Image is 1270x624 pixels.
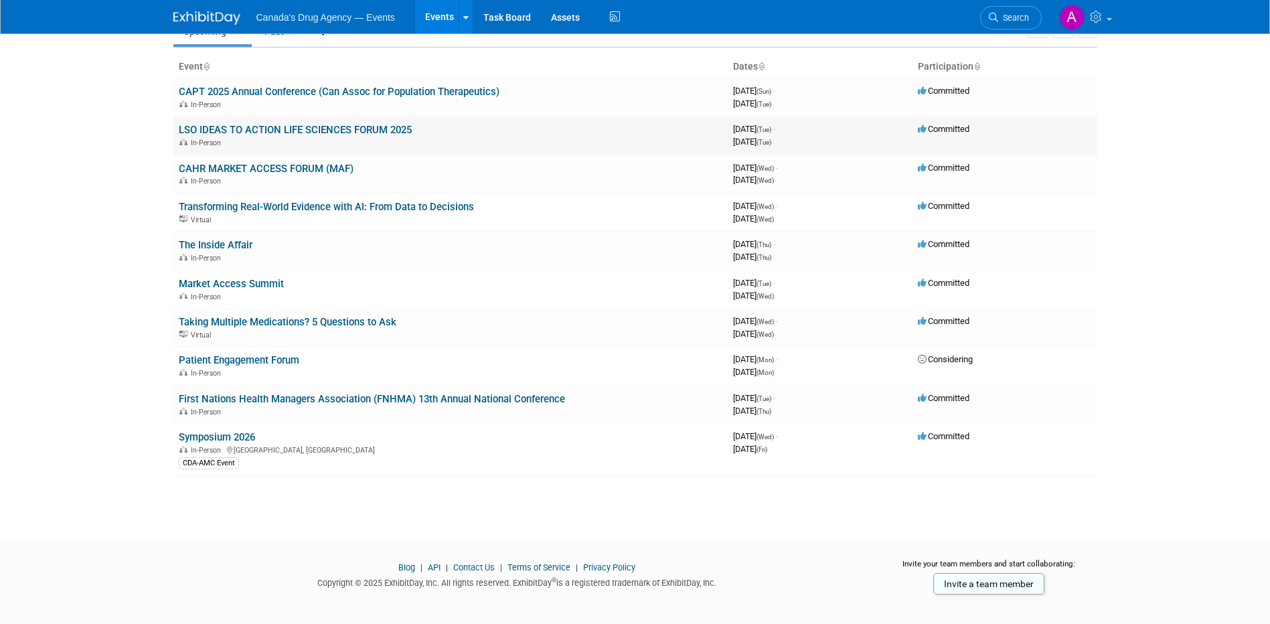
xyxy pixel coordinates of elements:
[733,214,774,224] span: [DATE]
[733,201,778,211] span: [DATE]
[191,216,215,224] span: Virtual
[572,562,581,572] span: |
[417,562,426,572] span: |
[552,576,556,584] sup: ®
[998,13,1029,23] span: Search
[191,139,225,147] span: In-Person
[757,88,771,95] span: (Sun)
[179,431,255,443] a: Symposium 2026
[733,137,771,147] span: [DATE]
[733,124,775,134] span: [DATE]
[179,293,187,299] img: In-Person Event
[733,444,767,454] span: [DATE]
[773,278,775,288] span: -
[179,393,565,405] a: First Nations Health Managers Association (FNHMA) 13th Annual National Conference
[733,252,771,262] span: [DATE]
[757,433,774,441] span: (Wed)
[776,163,778,173] span: -
[1059,5,1085,30] img: Andrea Tiwari
[179,201,474,213] a: Transforming Real-World Evidence with AI: From Data to Decisions
[918,86,969,96] span: Committed
[733,316,778,326] span: [DATE]
[179,457,239,469] div: CDA-AMC Event
[398,562,415,572] a: Blog
[733,354,778,364] span: [DATE]
[773,124,775,134] span: -
[757,369,774,376] span: (Mon)
[773,86,775,96] span: -
[757,408,771,415] span: (Thu)
[918,316,969,326] span: Committed
[179,446,187,453] img: In-Person Event
[773,239,775,249] span: -
[733,175,774,185] span: [DATE]
[179,177,187,183] img: In-Person Event
[757,254,771,261] span: (Thu)
[179,444,722,455] div: [GEOGRAPHIC_DATA], [GEOGRAPHIC_DATA]
[757,203,774,210] span: (Wed)
[179,354,299,366] a: Patient Engagement Forum
[453,562,495,572] a: Contact Us
[757,446,767,453] span: (Fri)
[776,316,778,326] span: -
[757,331,774,338] span: (Wed)
[758,61,765,72] a: Sort by Start Date
[179,408,187,414] img: In-Person Event
[179,86,499,98] a: CAPT 2025 Annual Conference (Can Assoc for Population Therapeutics)
[757,139,771,146] span: (Tue)
[733,239,775,249] span: [DATE]
[757,177,774,184] span: (Wed)
[733,406,771,416] span: [DATE]
[933,573,1044,595] a: Invite a team member
[757,165,774,172] span: (Wed)
[497,562,505,572] span: |
[733,367,774,377] span: [DATE]
[203,61,210,72] a: Sort by Event Name
[757,293,774,300] span: (Wed)
[179,100,187,107] img: In-Person Event
[733,278,775,288] span: [DATE]
[443,562,451,572] span: |
[757,100,771,108] span: (Tue)
[918,431,969,441] span: Committed
[507,562,570,572] a: Terms of Service
[776,354,778,364] span: -
[191,331,215,339] span: Virtual
[428,562,441,572] a: API
[773,393,775,403] span: -
[179,254,187,260] img: In-Person Event
[776,201,778,211] span: -
[918,163,969,173] span: Committed
[757,280,771,287] span: (Tue)
[179,124,412,136] a: LSO IDEAS TO ACTION LIFE SCIENCES FORUM 2025
[776,431,778,441] span: -
[179,369,187,376] img: In-Person Event
[918,124,969,134] span: Committed
[973,61,980,72] a: Sort by Participation Type
[733,163,778,173] span: [DATE]
[757,395,771,402] span: (Tue)
[191,446,225,455] span: In-Person
[733,98,771,108] span: [DATE]
[733,291,774,301] span: [DATE]
[733,431,778,441] span: [DATE]
[173,56,728,78] th: Event
[191,100,225,109] span: In-Person
[191,293,225,301] span: In-Person
[583,562,635,572] a: Privacy Policy
[918,393,969,403] span: Committed
[733,86,775,96] span: [DATE]
[757,356,774,364] span: (Mon)
[733,393,775,403] span: [DATE]
[179,163,353,175] a: CAHR MARKET ACCESS FORUM (MAF)
[179,278,284,290] a: Market Access Summit
[918,201,969,211] span: Committed
[980,6,1042,29] a: Search
[191,177,225,185] span: In-Person
[728,56,912,78] th: Dates
[179,239,252,251] a: The Inside Affair
[191,369,225,378] span: In-Person
[757,318,774,325] span: (Wed)
[912,56,1097,78] th: Participation
[173,574,862,589] div: Copyright © 2025 ExhibitDay, Inc. All rights reserved. ExhibitDay is a registered trademark of Ex...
